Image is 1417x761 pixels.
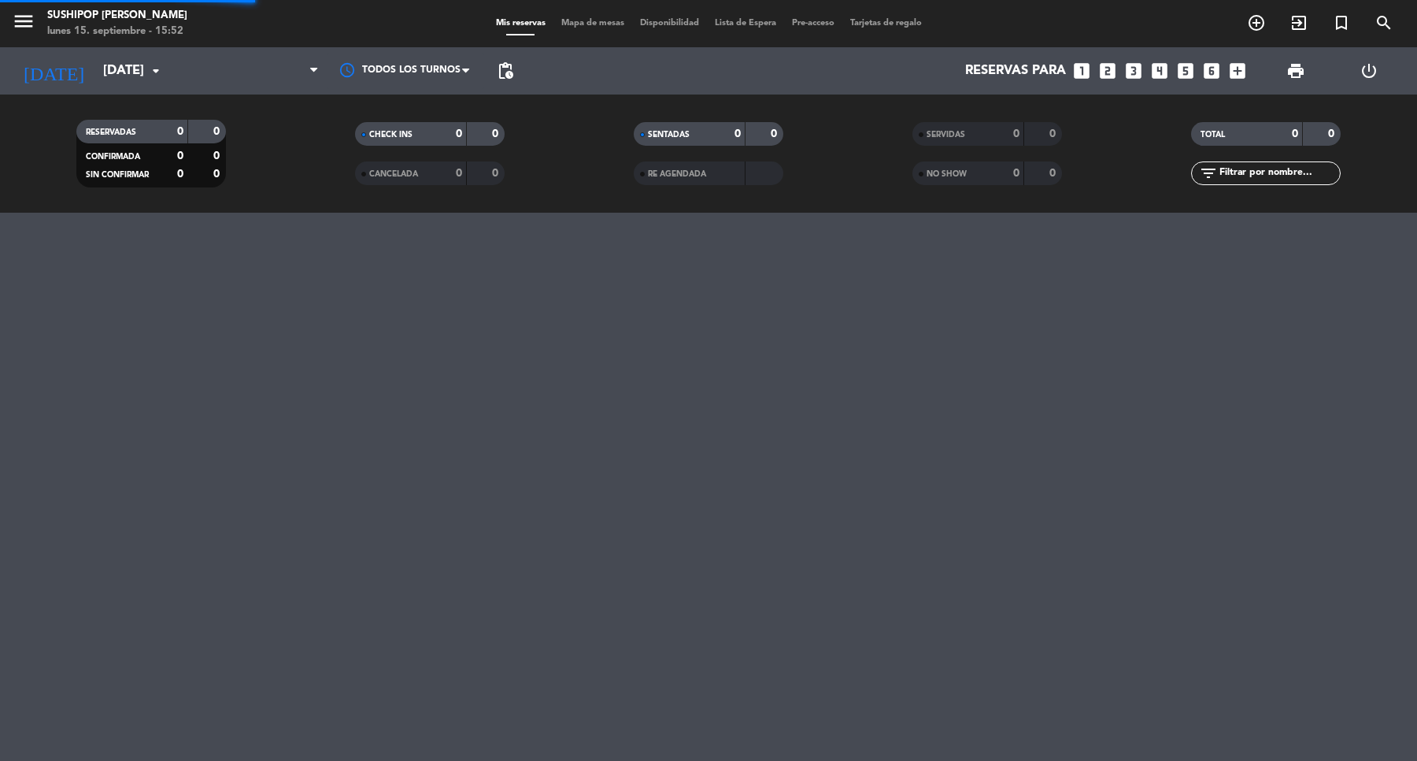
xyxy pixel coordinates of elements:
strong: 0 [1292,128,1298,139]
i: looks_one [1071,61,1092,81]
i: looks_two [1097,61,1118,81]
span: RESERVADAS [86,128,136,136]
strong: 0 [177,126,183,137]
span: Disponibilidad [632,19,707,28]
div: LOG OUT [1332,47,1405,95]
strong: 0 [1049,168,1059,179]
i: looks_4 [1149,61,1170,81]
strong: 0 [1013,168,1019,179]
span: pending_actions [496,61,515,80]
i: power_settings_new [1360,61,1378,80]
strong: 0 [213,169,223,180]
i: arrow_drop_down [146,61,165,80]
i: turned_in_not [1332,13,1351,32]
strong: 0 [1013,128,1019,139]
div: Sushipop [PERSON_NAME] [47,8,187,24]
span: SERVIDAS [927,131,965,139]
i: filter_list [1199,164,1218,183]
i: add_circle_outline [1247,13,1266,32]
strong: 0 [177,150,183,161]
div: lunes 15. septiembre - 15:52 [47,24,187,39]
input: Filtrar por nombre... [1218,165,1340,182]
span: print [1286,61,1305,80]
i: add_box [1227,61,1248,81]
button: menu [12,9,35,39]
span: Lista de Espera [707,19,784,28]
strong: 0 [1049,128,1059,139]
span: SIN CONFIRMAR [86,171,149,179]
span: Pre-acceso [784,19,842,28]
i: exit_to_app [1289,13,1308,32]
strong: 0 [1328,128,1337,139]
strong: 0 [492,168,501,179]
i: looks_3 [1123,61,1144,81]
span: Mis reservas [488,19,553,28]
strong: 0 [492,128,501,139]
strong: 0 [456,168,462,179]
span: CANCELADA [369,170,418,178]
strong: 0 [734,128,741,139]
i: [DATE] [12,54,95,88]
i: search [1374,13,1393,32]
strong: 0 [177,169,183,180]
span: TOTAL [1201,131,1225,139]
strong: 0 [771,128,780,139]
span: Mapa de mesas [553,19,632,28]
span: NO SHOW [927,170,967,178]
strong: 0 [213,126,223,137]
span: Reservas para [965,64,1066,79]
span: RE AGENDADA [648,170,706,178]
span: CHECK INS [369,131,413,139]
span: SENTADAS [648,131,690,139]
i: menu [12,9,35,33]
strong: 0 [456,128,462,139]
i: looks_5 [1175,61,1196,81]
span: Tarjetas de regalo [842,19,930,28]
i: looks_6 [1201,61,1222,81]
strong: 0 [213,150,223,161]
span: CONFIRMADA [86,153,140,161]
